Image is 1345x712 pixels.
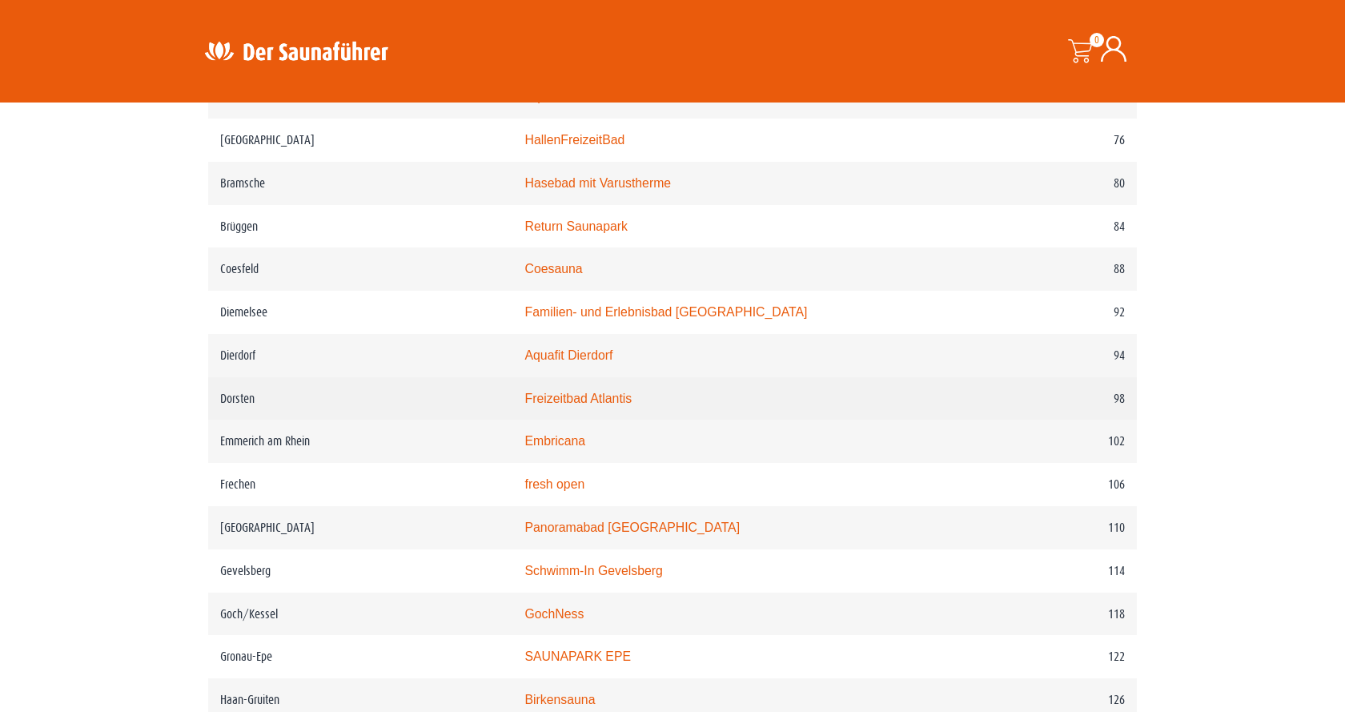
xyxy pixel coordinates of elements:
td: Coesfeld [208,247,512,291]
td: Goch/Kessel [208,593,512,636]
td: Diemelsee [208,291,512,334]
td: Bramsche [208,162,512,205]
td: Dierdorf [208,334,512,377]
a: Coesauna [524,262,582,276]
td: 80 [970,162,1137,205]
td: 102 [970,420,1137,463]
a: SAUNAPARK EPE [524,650,631,663]
td: 76 [970,119,1137,162]
a: Freizeitbad Atlantis [524,392,632,405]
a: Birkensauna [524,693,595,706]
td: Brüggen [208,205,512,248]
a: Return Saunapark [524,219,627,233]
td: 92 [970,291,1137,334]
td: 94 [970,334,1137,377]
td: 88 [970,247,1137,291]
a: Familien- und Erlebnisbad [GEOGRAPHIC_DATA] [524,305,807,319]
td: 118 [970,593,1137,636]
a: GochNess [524,607,584,621]
td: Frechen [208,463,512,506]
span: 0 [1090,33,1104,47]
td: 110 [970,506,1137,549]
a: HallenFreizeitBad [524,133,624,147]
td: [GEOGRAPHIC_DATA] [208,506,512,549]
td: Emmerich am Rhein [208,420,512,463]
td: Gevelsberg [208,549,512,593]
a: Panoramabad [GEOGRAPHIC_DATA] [524,521,740,534]
td: 106 [970,463,1137,506]
a: Schwimm-In Gevelsberg [524,564,662,577]
a: fresh open [524,477,584,491]
a: Embricana [524,434,585,448]
td: Gronau-Epe [208,635,512,678]
a: Hasebad mit Varustherme [524,176,671,190]
td: 114 [970,549,1137,593]
td: Dorsten [208,377,512,420]
td: 122 [970,635,1137,678]
a: Aquafit Dierdorf [524,348,612,362]
td: 84 [970,205,1137,248]
td: [GEOGRAPHIC_DATA] [208,119,512,162]
td: 98 [970,377,1137,420]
